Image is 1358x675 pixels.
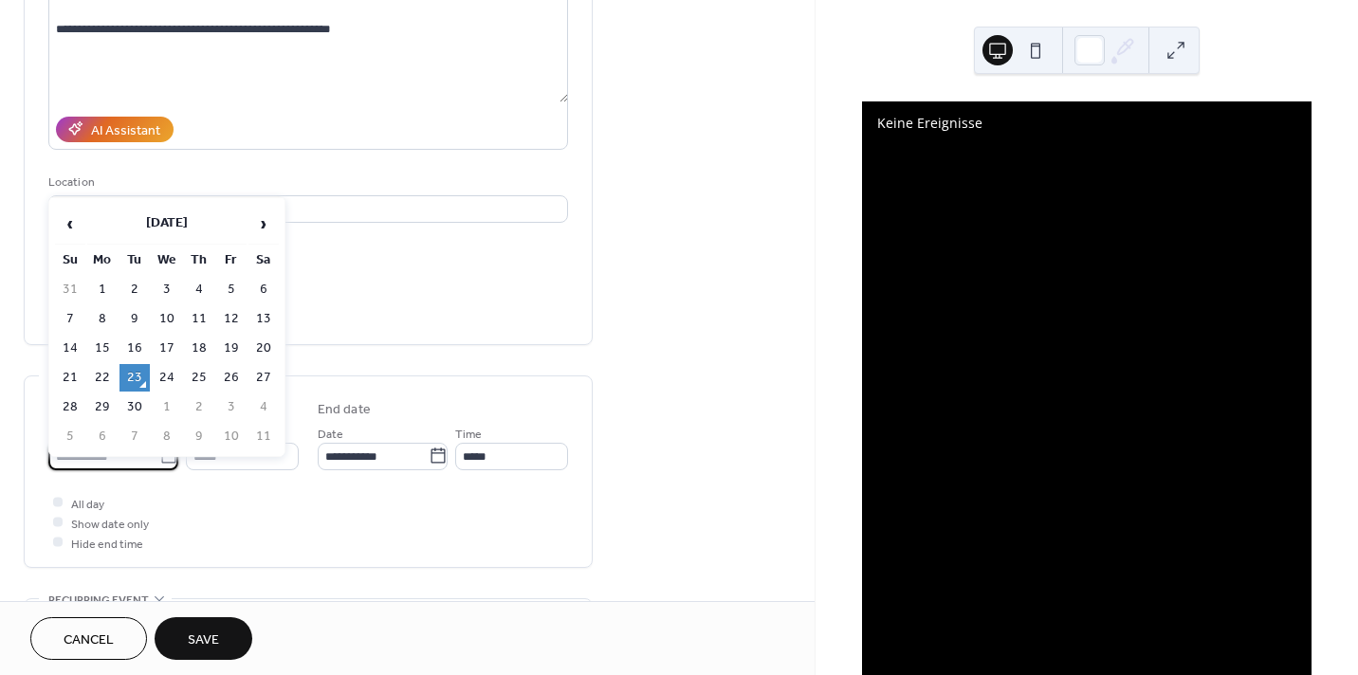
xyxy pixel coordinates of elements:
[184,423,214,450] td: 9
[455,424,482,444] span: Time
[55,305,85,333] td: 7
[48,591,149,611] span: Recurring event
[87,246,118,274] th: Mo
[216,276,247,303] td: 5
[152,364,182,392] td: 24
[216,393,247,421] td: 3
[56,205,84,243] span: ‹
[71,494,104,514] span: All day
[184,364,214,392] td: 25
[155,617,252,660] button: Save
[184,276,214,303] td: 4
[248,335,279,362] td: 20
[87,276,118,303] td: 1
[119,423,150,450] td: 7
[184,305,214,333] td: 11
[877,113,1296,133] div: Keine Ereignisse
[184,335,214,362] td: 18
[48,173,564,192] div: Location
[87,393,118,421] td: 29
[91,120,160,140] div: AI Assistant
[71,514,149,534] span: Show date only
[184,393,214,421] td: 2
[318,400,371,420] div: End date
[87,423,118,450] td: 6
[152,305,182,333] td: 10
[87,364,118,392] td: 22
[248,246,279,274] th: Sa
[248,305,279,333] td: 13
[184,246,214,274] th: Th
[119,305,150,333] td: 9
[119,393,150,421] td: 30
[119,246,150,274] th: Tu
[152,246,182,274] th: We
[55,423,85,450] td: 5
[55,276,85,303] td: 31
[87,335,118,362] td: 15
[216,305,247,333] td: 12
[119,335,150,362] td: 16
[248,423,279,450] td: 11
[55,364,85,392] td: 21
[119,364,150,392] td: 23
[216,335,247,362] td: 19
[55,246,85,274] th: Su
[64,630,114,650] span: Cancel
[71,534,143,554] span: Hide end time
[248,364,279,392] td: 27
[30,617,147,660] button: Cancel
[119,276,150,303] td: 2
[55,335,85,362] td: 14
[249,205,278,243] span: ›
[248,276,279,303] td: 6
[188,630,219,650] span: Save
[56,117,174,142] button: AI Assistant
[152,393,182,421] td: 1
[55,393,85,421] td: 28
[318,424,343,444] span: Date
[152,276,182,303] td: 3
[152,423,182,450] td: 8
[216,246,247,274] th: Fr
[248,393,279,421] td: 4
[87,204,247,245] th: [DATE]
[216,364,247,392] td: 26
[152,335,182,362] td: 17
[87,305,118,333] td: 8
[216,423,247,450] td: 10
